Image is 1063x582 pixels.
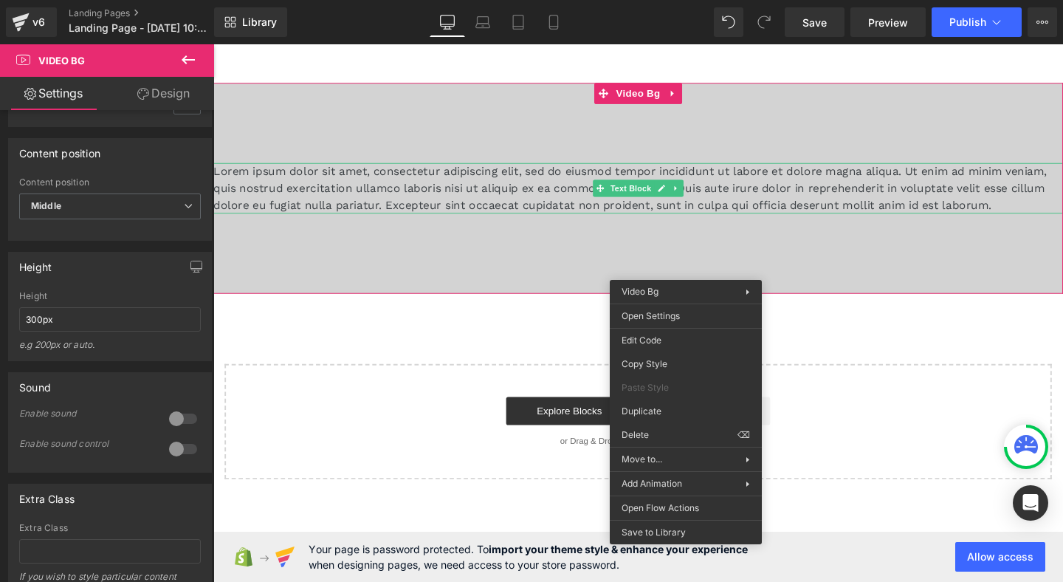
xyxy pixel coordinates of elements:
div: Content position [19,177,201,188]
div: Open Intercom Messenger [1013,485,1048,521]
span: Copy Style [622,357,750,371]
strong: import your theme style & enhance your experience [489,543,748,555]
span: Open Settings [622,309,750,323]
button: More [1028,7,1057,37]
a: Mobile [536,7,571,37]
span: Open Flow Actions [622,501,750,515]
span: Library [242,16,277,29]
button: Allow access [955,542,1045,572]
span: Duplicate [622,405,750,418]
div: Extra Class [19,523,201,533]
div: Enable sound [19,408,152,419]
div: v6 [30,13,48,32]
a: Desktop [430,7,465,37]
button: Undo [714,7,743,37]
a: v6 [6,7,57,37]
div: Extra Class [19,485,75,505]
span: Move to... [622,453,746,466]
span: Your page is password protected. To when designing pages, we need access to your store password. [309,541,748,572]
span: Preview [868,15,908,30]
span: Video Bg [420,41,474,63]
span: Video Bg [38,55,85,66]
a: Expand / Collapse [479,143,495,160]
button: Publish [932,7,1022,37]
span: Edit Code [622,334,750,347]
p: or Drag & Drop elements from left sidebar [35,412,858,422]
span: Delete [622,428,737,442]
a: Expand / Collapse [473,41,492,63]
a: Preview [850,7,926,37]
span: ⌫ [737,428,750,442]
a: Add Single Section [453,371,585,400]
span: Add Animation [622,477,746,490]
a: Landing Pages [69,7,238,19]
a: New Library [214,7,287,37]
a: Tablet [500,7,536,37]
a: Explore Blocks [308,371,441,400]
a: Design [110,77,217,110]
div: Height [19,253,52,273]
span: Save to Library [622,526,750,539]
span: Publish [949,16,986,28]
b: Middle [31,200,61,211]
div: Height [19,291,201,301]
span: Paste Style [622,381,750,394]
div: Enable sound control [19,439,152,449]
div: Sound [19,373,51,394]
span: Landing Page - [DATE] 10:09:06 [69,22,210,34]
a: Laptop [465,7,500,37]
span: Save [802,15,827,30]
div: e.g 200px or auto. [19,339,201,360]
span: Video Bg [622,286,658,297]
div: Content position [19,139,100,160]
span: Text Block [414,143,463,160]
button: Redo [749,7,779,37]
